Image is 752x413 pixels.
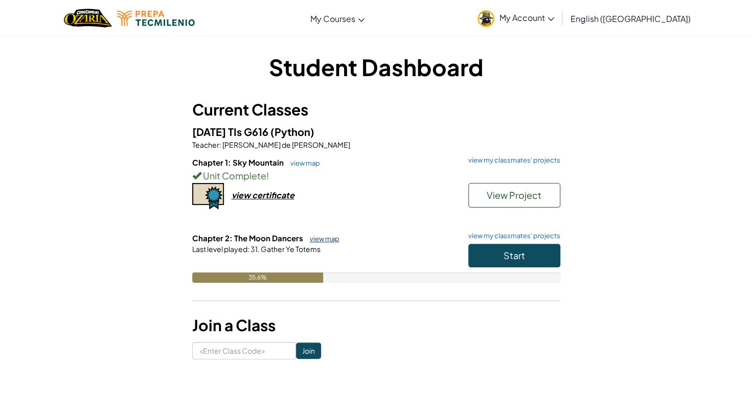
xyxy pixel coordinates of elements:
span: Chapter 2: The Moon Dancers [192,233,305,243]
span: Teacher [192,140,219,149]
button: View Project [468,183,560,208]
span: [PERSON_NAME] de [PERSON_NAME] [221,140,350,149]
span: : [219,140,221,149]
a: view map [285,159,320,167]
a: view map [305,235,339,243]
span: : [247,244,249,254]
h3: Join a Class [192,314,560,337]
a: My Courses [305,5,370,32]
input: <Enter Class Code> [192,342,296,359]
img: Home [64,8,111,29]
span: ! [266,170,269,181]
button: Start [468,244,560,267]
img: Tecmilenio logo [117,11,195,26]
a: My Account [472,2,559,34]
a: view my classmates' projects [463,157,560,164]
h3: Current Classes [192,98,560,121]
span: (Python) [270,125,314,138]
span: Start [504,249,525,261]
a: Ozaria by CodeCombat logo [64,8,111,29]
a: English ([GEOGRAPHIC_DATA]) [565,5,696,32]
span: English ([GEOGRAPHIC_DATA]) [571,13,691,24]
h1: Student Dashboard [192,51,560,83]
span: Chapter 1: Sky Mountain [192,157,285,167]
span: My Account [499,12,554,23]
span: View Project [487,189,541,201]
span: [DATE] TIs G616 [192,125,270,138]
span: Last level played [192,244,247,254]
input: Join [296,342,321,359]
img: avatar [477,10,494,27]
div: 35.6% [192,272,323,283]
a: view my classmates' projects [463,233,560,239]
div: view certificate [232,190,294,200]
span: My Courses [310,13,355,24]
a: view certificate [192,190,294,200]
span: 31. [249,244,260,254]
span: Unit Complete [201,170,266,181]
img: certificate-icon.png [192,183,224,210]
span: Gather Ye Totems [260,244,321,254]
